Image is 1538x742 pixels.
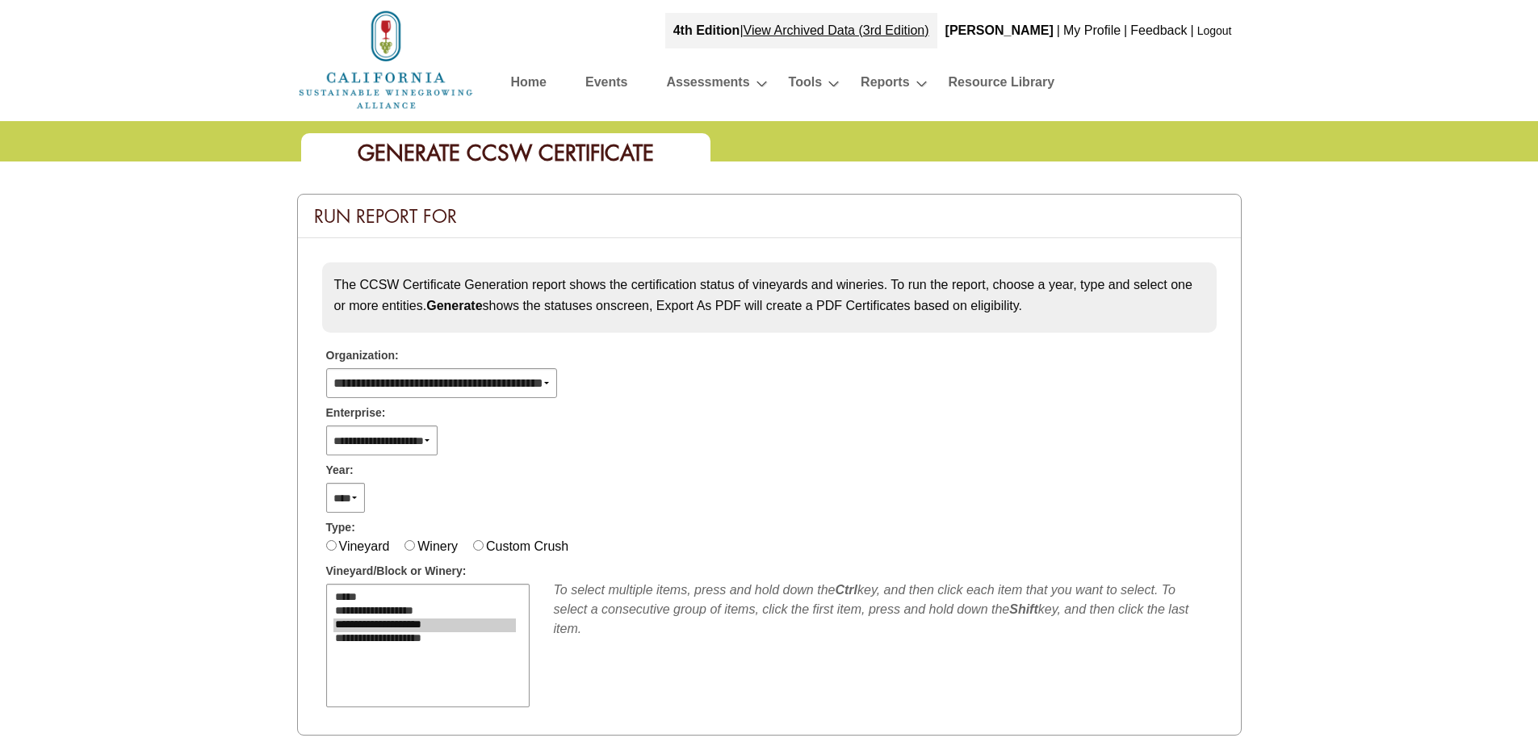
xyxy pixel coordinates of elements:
div: | [1055,13,1062,48]
a: Feedback [1130,23,1187,37]
span: Generate CCSW Certificate [358,139,654,167]
div: To select multiple items, press and hold down the key, and then click each item that you want to ... [554,581,1213,639]
a: Events [585,71,627,99]
span: Type: [326,519,355,536]
strong: 4th Edition [673,23,740,37]
a: My Profile [1063,23,1121,37]
a: Home [511,71,547,99]
a: Tools [789,71,822,99]
a: Reports [861,71,909,99]
span: Vineyard/Block or Winery: [326,563,467,580]
span: Enterprise: [326,405,386,421]
span: Year: [326,462,354,479]
p: The CCSW Certificate Generation report shows the certification status of vineyards and wineries. ... [334,275,1205,316]
label: Custom Crush [486,539,568,553]
a: View Archived Data (3rd Edition) [744,23,929,37]
a: Assessments [666,71,749,99]
span: Organization: [326,347,399,364]
a: Resource Library [949,71,1055,99]
div: Run Report For [298,195,1241,238]
img: logo_cswa2x.png [297,8,475,111]
strong: Generate [426,299,482,312]
b: [PERSON_NAME] [945,23,1054,37]
b: Ctrl [835,583,857,597]
div: | [1122,13,1129,48]
div: | [665,13,937,48]
label: Winery [417,539,458,553]
b: Shift [1009,602,1038,616]
div: | [1189,13,1196,48]
a: Home [297,52,475,65]
label: Vineyard [339,539,390,553]
a: Logout [1197,24,1232,37]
